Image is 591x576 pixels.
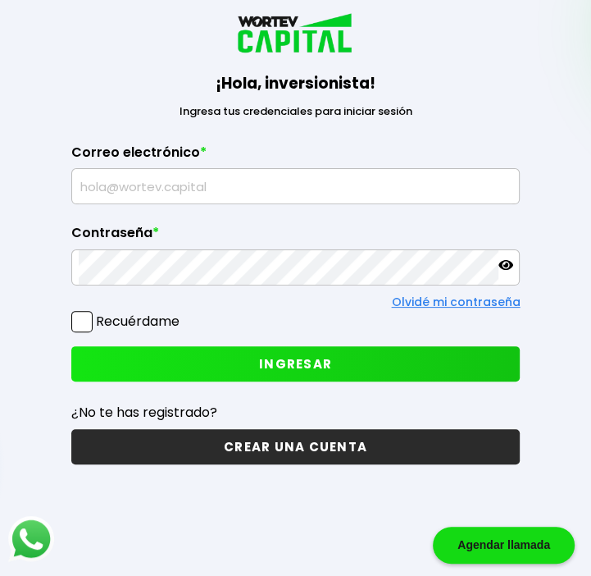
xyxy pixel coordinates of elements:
label: Contraseña [71,225,521,249]
button: CREAR UNA CUENTA [71,429,521,464]
h3: ¡Hola, inversionista! [71,71,521,95]
p: Ingresa tus credenciales para iniciar sesión [71,103,521,120]
a: ¿No te has registrado?CREAR UNA CUENTA [71,402,521,464]
p: ¿No te has registrado? [71,402,521,423]
div: Agendar llamada [433,527,575,564]
img: logo_wortev_capital [234,11,357,57]
label: Correo electrónico [71,144,521,169]
img: logos_whatsapp-icon.242b2217.svg [8,516,54,562]
span: INGRESAR [259,355,332,373]
label: Recuérdame [96,312,180,331]
input: hola@wortev.capital [79,169,513,203]
a: Olvidé mi contraseña [391,294,520,310]
button: INGRESAR [71,346,521,382]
